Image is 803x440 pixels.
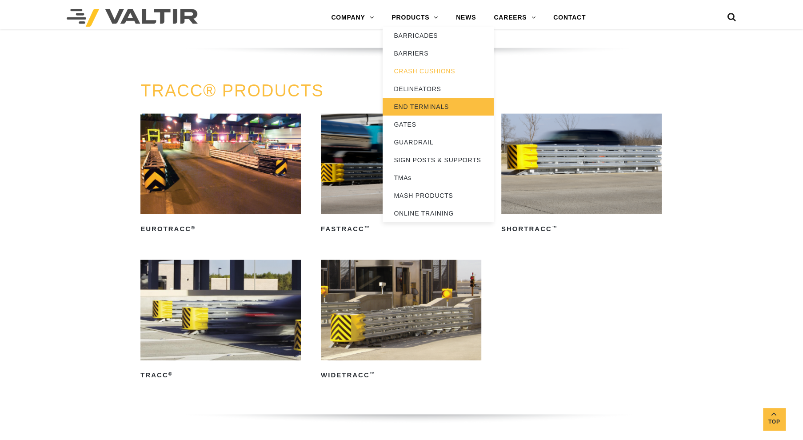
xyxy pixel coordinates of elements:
[321,114,481,236] a: FasTRACC™
[501,222,662,236] h2: ShorTRACC
[140,222,301,236] h2: EuroTRACC
[191,225,196,230] sup: ®
[383,187,494,204] a: MASH PRODUCTS
[383,169,494,187] a: TMAs
[383,116,494,133] a: GATES
[383,133,494,151] a: GUARDRAIL
[552,225,558,230] sup: ™
[364,225,370,230] sup: ™
[383,44,494,62] a: BARRIERS
[322,9,383,27] a: COMPANY
[447,9,485,27] a: NEWS
[140,368,301,383] h2: TRACC
[321,260,481,382] a: WideTRACC™
[501,114,662,236] a: ShorTRACC™
[383,27,494,44] a: BARRICADES
[383,62,494,80] a: CRASH CUSHIONS
[67,9,198,27] img: Valtir
[321,222,481,236] h2: FasTRACC
[140,260,301,382] a: TRACC®
[140,81,324,100] a: TRACC® PRODUCTS
[383,204,494,222] a: ONLINE TRAINING
[383,9,447,27] a: PRODUCTS
[383,80,494,98] a: DELINEATORS
[544,9,595,27] a: CONTACT
[383,98,494,116] a: END TERMINALS
[321,368,481,383] h2: WideTRACC
[485,9,544,27] a: CAREERS
[370,371,376,376] sup: ™
[763,417,785,427] span: Top
[140,114,301,236] a: EuroTRACC®
[763,408,785,430] a: Top
[168,371,173,376] sup: ®
[383,151,494,169] a: SIGN POSTS & SUPPORTS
